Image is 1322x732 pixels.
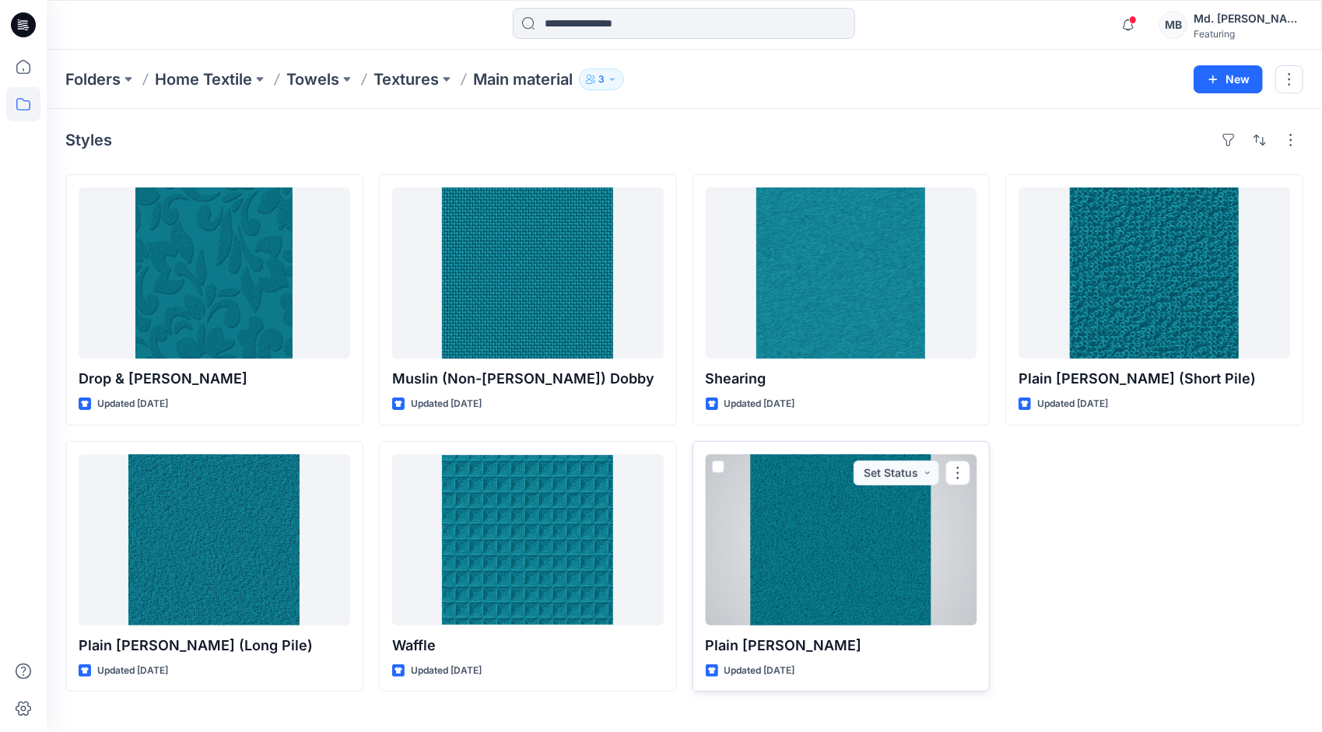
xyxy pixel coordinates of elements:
h4: Styles [65,131,112,149]
div: Md. [PERSON_NAME] [1194,9,1303,28]
a: Towels [286,68,339,90]
p: Updated [DATE] [97,396,168,412]
a: Home Textile [155,68,252,90]
div: Featuring [1194,28,1303,40]
p: Waffle [392,635,664,657]
a: Folders [65,68,121,90]
p: Updated [DATE] [724,396,795,412]
a: Shearing [706,187,977,359]
p: Updated [DATE] [1037,396,1108,412]
p: Updated [DATE] [411,396,482,412]
p: Muslin (Non-[PERSON_NAME]) Dobby [392,368,664,390]
a: Plain Terry [706,454,977,625]
button: 3 [579,68,624,90]
a: Plain Terry (Long Pile) [79,454,350,625]
p: Updated [DATE] [724,663,795,679]
p: Drop & [PERSON_NAME] [79,368,350,390]
p: Plain [PERSON_NAME] [706,635,977,657]
a: Muslin (Non-terry) Dobby [392,187,664,359]
p: Shearing [706,368,977,390]
button: New [1194,65,1263,93]
p: Updated [DATE] [97,663,168,679]
p: Plain [PERSON_NAME] (Short Pile) [1019,368,1290,390]
p: Updated [DATE] [411,663,482,679]
p: Plain [PERSON_NAME] (Long Pile) [79,635,350,657]
p: 3 [598,71,605,88]
a: Drop & Terry Jacquard [79,187,350,359]
p: Main material [473,68,573,90]
a: Waffle [392,454,664,625]
a: Textures [373,68,439,90]
a: Plain Terry (Short Pile) [1019,187,1290,359]
div: MB [1159,11,1187,39]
